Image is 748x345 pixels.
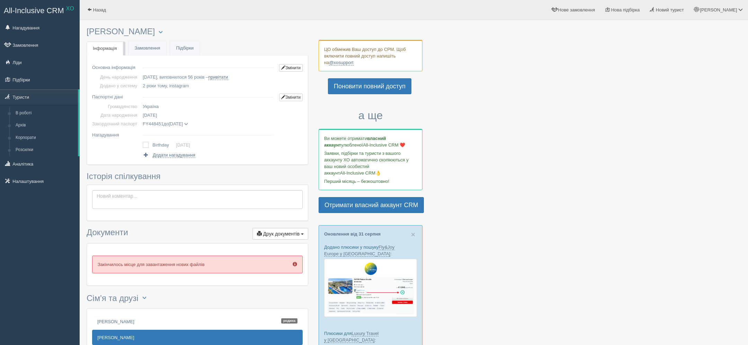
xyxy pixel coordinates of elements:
p: Плюсики для : [324,330,417,343]
h3: Сім'я та друзі [87,293,308,305]
a: Архів [12,119,78,132]
td: Додано у систему [92,81,140,90]
span: All-Inclusive CRM [4,6,64,15]
span: [PERSON_NAME] [700,7,737,12]
p: Ви можете отримати улюбленої [324,135,417,148]
td: Закордонний паспорт [92,120,140,128]
button: Close [411,231,415,238]
h3: Історія спілкування [87,172,308,181]
a: Розсилки [12,144,78,156]
a: Отримати власний аккаунт CRM [319,197,424,213]
p: Закінчилось місце для завантаження нових файлів [92,256,303,273]
a: Замовлення [128,41,167,55]
a: All-Inclusive CRM XO [0,0,79,19]
p: Перший місяць – безкоштовно! [324,178,417,185]
td: День народження [92,73,140,81]
a: В роботі [12,107,78,120]
button: Друк документів [252,228,308,240]
h3: Документи [87,228,308,240]
span: Нове замовлення [558,7,595,12]
a: [PERSON_NAME] [92,330,303,345]
a: Поновити повний доступ [328,78,411,94]
td: Birthday [152,140,176,150]
span: FY448451 [143,121,163,126]
span: All-Inclusive CRM ❤️ [363,142,405,148]
span: Додати нагадування [153,152,195,158]
a: [DATE] [176,142,190,148]
a: Luxury Travel у [GEOGRAPHIC_DATA] [324,331,379,343]
a: Додати нагадування [143,152,195,158]
img: fly-joy-de-proposal-crm-for-travel-agency.png [324,259,417,317]
h3: а ще [319,109,422,122]
span: [DATE] [169,121,183,126]
span: Нова підбірка [611,7,640,12]
a: @xosupport [329,60,353,65]
a: Підбірки [170,41,200,55]
span: Друк документів [263,231,300,237]
p: Заявки, підбірки та туристи з вашого аккаунту ХО автоматично скопіюються у ваш новий особистий ак... [324,150,417,176]
sup: XO [66,6,74,11]
td: Дата народження [92,111,140,120]
a: Оновлення від 31 серпня [324,231,381,237]
span: Інформація [93,46,117,51]
p: Додано плюсики у пошуку : [324,244,417,257]
a: Корпорати [12,132,78,144]
td: Громадянство [92,102,140,111]
span: All-Inclusive CRM👌 [340,170,381,176]
div: ЦО обмежив Ваш доступ до СРМ. Щоб включити повний доступ напишіть на [319,40,422,71]
td: Нагадування [92,128,140,139]
a: Змінити [279,94,303,101]
a: привітати [208,74,228,80]
td: Паспортні дані [92,90,140,102]
td: Україна [140,102,276,111]
a: Fly&Joy Europe у [GEOGRAPHIC_DATA] [324,245,394,257]
span: × [411,230,415,238]
span: 2 роки тому [143,83,167,88]
a: [PERSON_NAME]Родина [92,314,303,329]
td: [DATE], виповнилося 56 років – [140,73,276,81]
span: до [143,121,188,126]
h3: [PERSON_NAME] [87,27,308,36]
b: власний аккаунт [324,136,386,148]
td: Основна інформація [92,61,140,73]
a: Інформація [87,42,123,56]
span: Назад [93,7,106,12]
span: [DATE] [143,113,157,118]
a: Змінити [279,64,303,72]
td: , instagram [140,81,276,90]
span: Родина [281,318,297,324]
span: Новий турист [656,7,684,12]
